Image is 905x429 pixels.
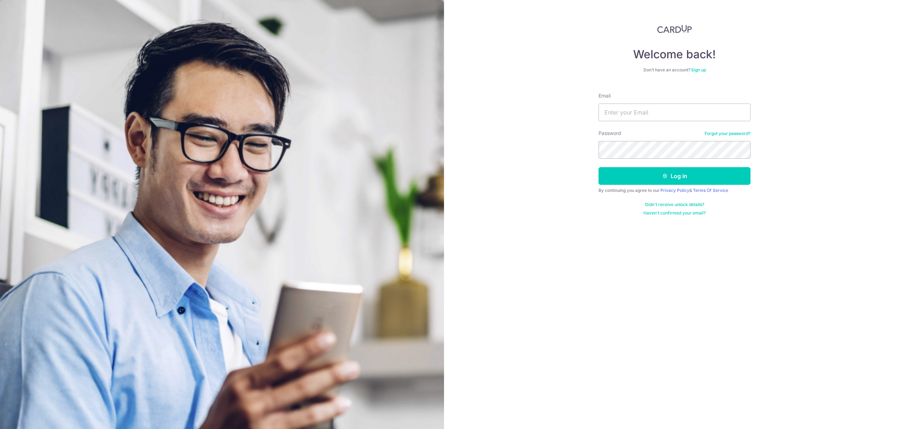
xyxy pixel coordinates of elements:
h4: Welcome back! [599,47,751,61]
a: Haven't confirmed your email? [643,210,706,216]
a: Forgot your password? [705,131,751,136]
input: Enter your Email [599,104,751,121]
div: By continuing you agree to our & [599,188,751,193]
label: Password [599,130,621,137]
div: Don’t have an account? [599,67,751,73]
a: Privacy Policy [660,188,689,193]
a: Terms Of Service [693,188,728,193]
a: Didn't receive unlock details? [645,202,704,207]
label: Email [599,92,611,99]
a: Sign up [691,67,706,72]
img: CardUp Logo [657,25,692,33]
button: Log in [599,167,751,185]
